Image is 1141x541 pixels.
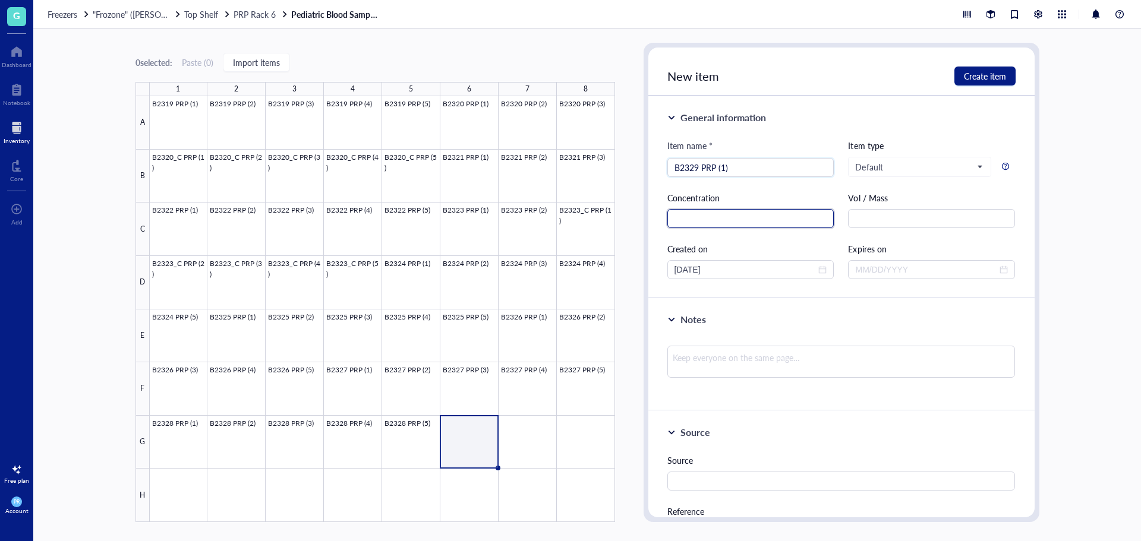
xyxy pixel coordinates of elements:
[680,312,706,327] div: Notes
[667,454,1016,467] div: Source
[525,81,529,97] div: 7
[48,8,77,20] span: Freezers
[667,139,713,152] div: Item name
[954,67,1016,86] button: Create item
[3,80,30,106] a: Notebook
[848,191,1015,204] div: Vol / Mass
[135,203,150,256] div: C
[351,81,355,97] div: 4
[667,505,1016,518] div: Reference
[667,68,719,84] span: New item
[667,191,834,204] div: Concentration
[848,242,1015,255] div: Expires on
[184,8,218,20] span: Top Shelf
[93,9,182,20] a: "Frozone" ([PERSON_NAME]/[PERSON_NAME])
[48,9,90,20] a: Freezers
[11,219,23,226] div: Add
[680,425,710,439] div: Source
[848,139,1015,152] div: Item type
[176,81,180,97] div: 1
[291,9,380,20] a: Pediatric Blood Samples [MEDICAL_DATA] Box #133
[234,81,238,97] div: 2
[135,362,150,416] div: F
[184,9,289,20] a: Top ShelfPRP Rack 6
[10,156,23,182] a: Core
[2,42,31,68] a: Dashboard
[2,61,31,68] div: Dashboard
[135,256,150,309] div: D
[234,8,276,20] span: PRP Rack 6
[135,56,172,69] div: 0 selected:
[135,96,150,150] div: A
[135,469,150,522] div: H
[135,150,150,203] div: B
[674,263,817,276] input: MM/DD/YYYY
[233,58,280,67] span: Import items
[13,8,20,23] span: G
[409,81,413,97] div: 5
[4,137,30,144] div: Inventory
[855,263,997,276] input: MM/DD/YYYY
[182,53,213,72] button: Paste (0)
[292,81,297,97] div: 3
[135,309,150,363] div: E
[680,110,766,125] div: General information
[135,416,150,469] div: G
[4,477,29,484] div: Free plan
[584,81,588,97] div: 8
[3,99,30,106] div: Notebook
[93,8,269,20] span: "Frozone" ([PERSON_NAME]/[PERSON_NAME])
[223,53,290,72] button: Import items
[855,162,982,172] span: Default
[10,175,23,182] div: Core
[467,81,471,97] div: 6
[667,242,834,255] div: Created on
[14,499,20,505] span: PR
[5,507,29,514] div: Account
[964,71,1006,81] span: Create item
[4,118,30,144] a: Inventory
